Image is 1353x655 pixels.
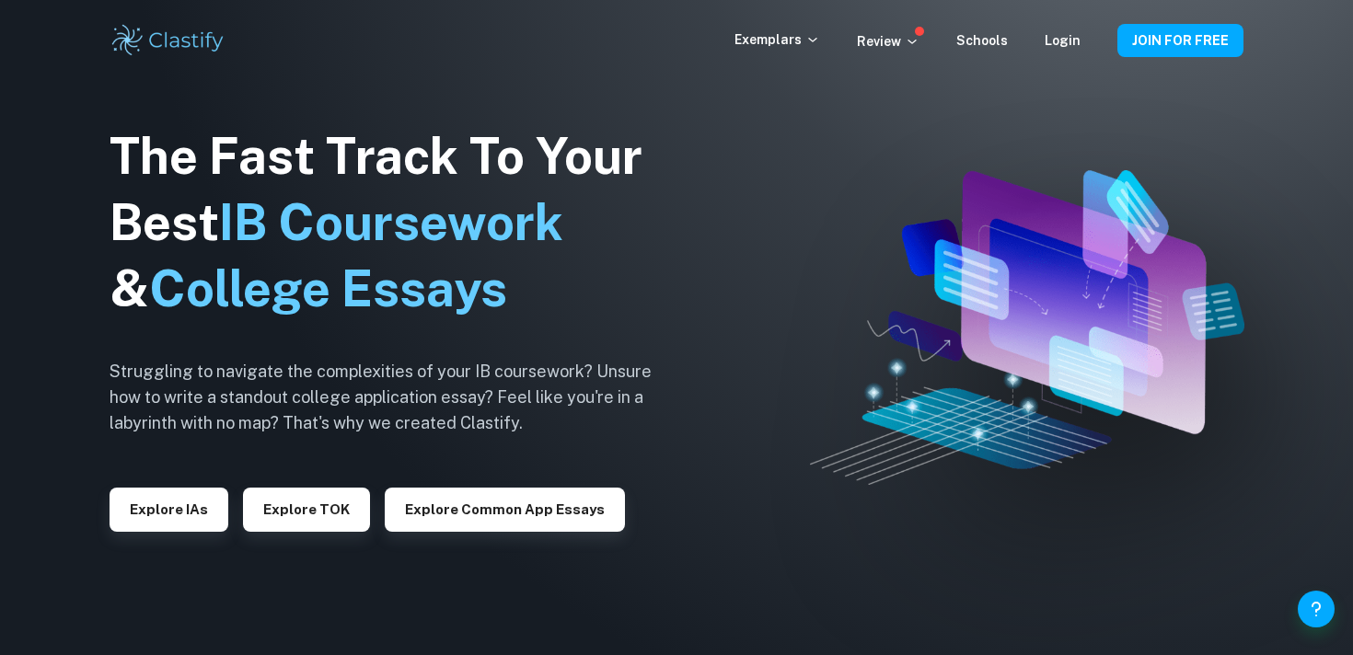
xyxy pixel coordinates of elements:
[243,500,370,517] a: Explore TOK
[810,170,1245,485] img: Clastify hero
[243,488,370,532] button: Explore TOK
[110,123,680,322] h1: The Fast Track To Your Best &
[1298,591,1335,627] button: Help and Feedback
[110,488,228,532] button: Explore IAs
[219,193,563,251] span: IB Coursework
[149,259,507,317] span: College Essays
[734,29,820,50] p: Exemplars
[385,500,625,517] a: Explore Common App essays
[956,33,1008,48] a: Schools
[110,359,680,436] h6: Struggling to navigate the complexities of your IB coursework? Unsure how to write a standout col...
[1045,33,1081,48] a: Login
[1117,24,1243,57] button: JOIN FOR FREE
[110,22,226,59] img: Clastify logo
[385,488,625,532] button: Explore Common App essays
[110,500,228,517] a: Explore IAs
[857,31,919,52] p: Review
